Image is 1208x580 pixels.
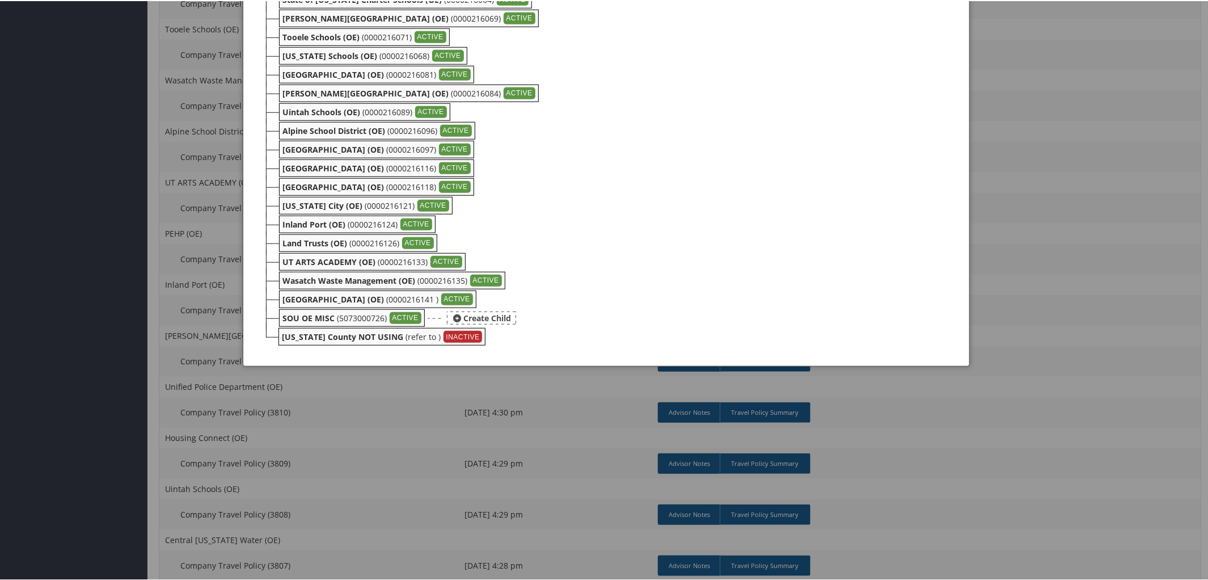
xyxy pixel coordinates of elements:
[279,46,467,64] div: (0000216068)
[432,49,464,61] div: ACTIVE
[417,199,449,211] div: ACTIVE
[400,217,432,230] div: ACTIVE
[279,65,474,82] div: (0000216081)
[282,255,375,266] b: UT ARTS ACADEMY (OE)
[430,255,462,267] div: ACTIVE
[282,124,385,135] b: Alpine School District (OE)
[439,68,471,80] div: ACTIVE
[282,68,384,79] b: [GEOGRAPHIC_DATA] (OE)
[279,102,450,120] div: (0000216089)
[282,106,360,116] b: Uintah Schools (OE)
[282,31,360,41] b: Tooele Schools (OE)
[278,327,486,344] div: (refer to )
[279,177,474,195] div: (0000216118)
[282,180,384,191] b: [GEOGRAPHIC_DATA] (OE)
[444,330,483,342] div: INACTIVE
[279,9,539,26] div: (0000216069)
[282,143,384,154] b: [GEOGRAPHIC_DATA] (OE)
[402,236,434,249] div: ACTIVE
[279,27,450,45] div: (0000216071)
[279,252,466,270] div: (0000216133)
[447,310,516,323] div: Create Child
[504,11,535,24] div: ACTIVE
[279,196,453,213] div: (0000216121)
[282,237,347,247] b: Land Trusts (OE)
[441,292,473,305] div: ACTIVE
[279,158,474,176] div: (0000216116)
[282,87,449,98] b: [PERSON_NAME][GEOGRAPHIC_DATA] (OE)
[282,330,403,341] b: [US_STATE] County NOT USING
[390,311,421,323] div: ACTIVE
[439,142,471,155] div: ACTIVE
[279,289,476,307] div: (0000216141 )
[279,121,475,138] div: (0000216096)
[439,161,471,174] div: ACTIVE
[504,86,535,99] div: ACTIVE
[282,312,335,322] b: SOU OE MISC
[279,308,425,326] div: (5073000726)
[439,180,471,192] div: ACTIVE
[282,218,345,229] b: Inland Port (OE)
[415,105,447,117] div: ACTIVE
[279,140,474,157] div: (0000216097)
[282,274,415,285] b: Wasatch Waste Management (OE)
[279,83,539,101] div: (0000216084)
[282,162,384,173] b: [GEOGRAPHIC_DATA] (OE)
[282,49,377,60] b: [US_STATE] Schools (OE)
[440,124,472,136] div: ACTIVE
[470,274,502,286] div: ACTIVE
[279,215,436,232] div: (0000216124)
[415,30,446,43] div: ACTIVE
[279,233,437,251] div: (0000216126)
[279,271,505,288] div: (0000216135)
[282,293,384,304] b: [GEOGRAPHIC_DATA] (OE)
[282,12,449,23] b: [PERSON_NAME][GEOGRAPHIC_DATA] (OE)
[282,199,362,210] b: [US_STATE] City (OE)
